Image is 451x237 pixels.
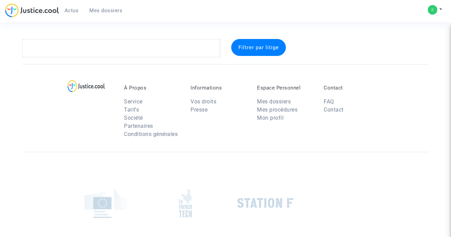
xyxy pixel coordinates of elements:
a: Service [124,98,143,105]
img: logo-lg.svg [68,80,105,92]
a: Mes procédures [257,106,297,113]
a: Mes dossiers [84,5,128,16]
img: europe_commision.png [85,189,127,218]
a: Conditions générales [124,131,178,137]
span: Filtrer par litige [238,44,279,51]
span: Mes dossiers [90,7,123,14]
img: french_tech.png [179,189,192,218]
img: jc-logo.svg [5,3,59,17]
a: Tarifs [124,106,139,113]
a: Contact [324,106,344,113]
a: Vos droits [191,98,216,105]
p: Contact [324,85,380,91]
a: Actus [59,5,84,16]
a: Partenaires [124,123,153,129]
img: f0986219a2314c4a5aeb68f6c91a76cf [428,5,437,15]
img: stationf.png [237,198,293,208]
a: Mes dossiers [257,98,291,105]
p: À Propos [124,85,180,91]
p: Espace Personnel [257,85,313,91]
a: Société [124,115,143,121]
a: Mon profil [257,115,284,121]
a: Presse [191,106,208,113]
span: Actus [65,7,79,14]
p: Informations [191,85,247,91]
a: FAQ [324,98,334,105]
